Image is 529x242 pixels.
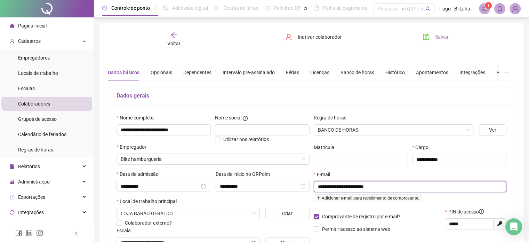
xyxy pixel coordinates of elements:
span: Controle de ponto [111,5,150,11]
span: BLITZ BURGER [121,208,256,219]
div: Banco de horas [340,69,374,76]
label: Nome completo [117,114,158,122]
span: Administração [18,179,50,185]
span: user-add [10,39,15,44]
span: Calendário de feriados [18,132,66,137]
div: Dependentes [183,69,211,76]
div: Opcionais [151,69,172,76]
span: Colaborador externo? [125,220,172,226]
span: 1 [487,3,490,8]
span: Permitir acesso ao sistema web [322,226,390,232]
span: Criar [282,210,292,217]
label: Regra de horas [314,114,351,122]
span: PIN de acesso [448,208,484,216]
label: Data de início no QRPoint [216,170,275,178]
div: Licenças [310,69,329,76]
span: book [314,6,319,10]
span: Colaboradores [18,101,50,107]
span: Relatórios [18,164,40,169]
label: Matrícula [314,143,339,151]
div: Férias [286,69,299,76]
span: instagram [36,229,43,236]
span: linkedin [26,229,33,236]
span: info-circle [243,116,248,121]
span: Comprovante de registro por e-mail? [322,214,400,219]
span: pushpin [304,6,308,10]
label: E-mail [314,171,335,178]
span: notification [481,6,488,12]
span: Escalas [18,86,35,91]
span: left [74,231,79,236]
button: Criar [265,208,310,219]
span: Nome social [215,114,241,122]
button: ellipsis [499,64,515,80]
div: Integrações [459,69,485,76]
span: file [10,164,15,169]
span: Adicionar e-mail para recebimento de comprovante. [314,194,422,202]
div: Histórico [385,69,405,76]
span: Salvar [435,33,449,41]
span: Inativar colaborador [298,33,342,41]
span: Painel do DP [274,5,301,11]
label: Local de trabalho principal [117,197,181,205]
span: home [10,23,15,28]
button: Salvar [417,31,454,42]
span: Gestão de férias [223,5,258,11]
span: Folha de pagamento [323,5,368,11]
span: plus [316,196,321,200]
div: Preferências [496,69,523,76]
span: export [10,195,15,200]
span: Cadastros [18,38,41,44]
span: Ver [489,126,496,134]
span: Empregadores [18,55,50,61]
span: user-delete [285,33,292,40]
span: clock-circle [102,6,107,10]
h5: Dados gerais [117,92,506,100]
span: Acesso à API [18,225,46,231]
span: Integrações [18,210,44,215]
span: Locais de trabalho [18,70,58,76]
button: Inativar colaborador [280,31,347,42]
span: info-circle [479,209,484,214]
span: lock [10,179,15,184]
div: Intervalo pré-assinalado [223,69,275,76]
span: search [425,6,431,11]
span: Voltar [167,41,181,46]
span: facebook [15,229,22,236]
span: Regras de horas [18,147,53,153]
div: Dados básicos [108,69,139,76]
span: BLITZ HAMBURGUERIA LTDA [121,154,305,164]
span: Tiago - Blitz hamburgueria [439,5,475,13]
label: Data de admissão [117,170,163,178]
span: sun [214,6,219,10]
span: bell [497,6,503,12]
label: Empregador [117,143,151,151]
span: BANCO DE HORAS [318,125,469,135]
sup: 1 [485,2,492,9]
span: Grupos de acesso [18,116,57,122]
span: save [423,33,430,40]
div: Open Intercom Messenger [505,218,522,235]
span: Utilizar nos relatórios [223,136,269,142]
span: file-done [163,6,168,10]
span: arrow-left [170,31,177,38]
label: Escala [117,227,135,234]
img: 94420 [510,3,520,14]
span: Exportações [18,194,45,200]
span: pushpin [153,6,157,10]
span: Página inicial [18,23,47,29]
button: Ver [479,124,506,135]
label: Cargo [412,143,433,151]
span: sync [10,210,15,215]
div: Apontamentos [416,69,448,76]
span: Admissão digital [172,5,208,11]
span: dashboard [265,6,270,10]
span: ellipsis [505,70,510,75]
